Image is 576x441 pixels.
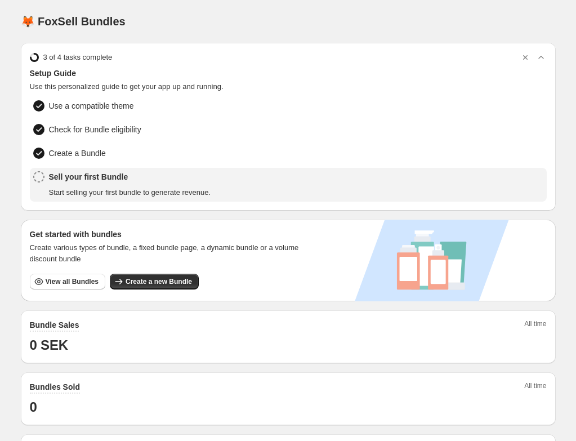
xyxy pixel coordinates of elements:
[30,81,547,92] span: Use this personalized guide to get your app up and running.
[30,229,310,240] h3: Get started with bundles
[30,242,310,265] span: Create various types of bundle, a fixed bundle page, a dynamic bundle or a volume discount bundle
[110,274,199,289] button: Create a new Bundle
[49,100,134,112] span: Use a compatible theme
[49,187,211,198] span: Start selling your first bundle to generate revenue.
[30,336,547,354] h1: 0 SEK
[49,171,211,182] span: Sell your first Bundle
[30,274,105,289] button: View all Bundles
[49,124,141,135] span: Check for Bundle eligibility
[524,319,546,332] span: All time
[49,148,106,159] span: Create a Bundle
[46,277,99,286] span: View all Bundles
[126,277,192,286] span: Create a new Bundle
[43,52,113,63] span: 3 of 4 tasks complete
[21,15,126,28] h1: 🦊 FoxSell Bundles
[30,68,547,79] span: Setup Guide
[30,398,547,416] h1: 0
[30,381,80,393] h2: Bundles Sold
[30,319,79,331] h2: Bundle Sales
[524,381,546,394] span: All time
